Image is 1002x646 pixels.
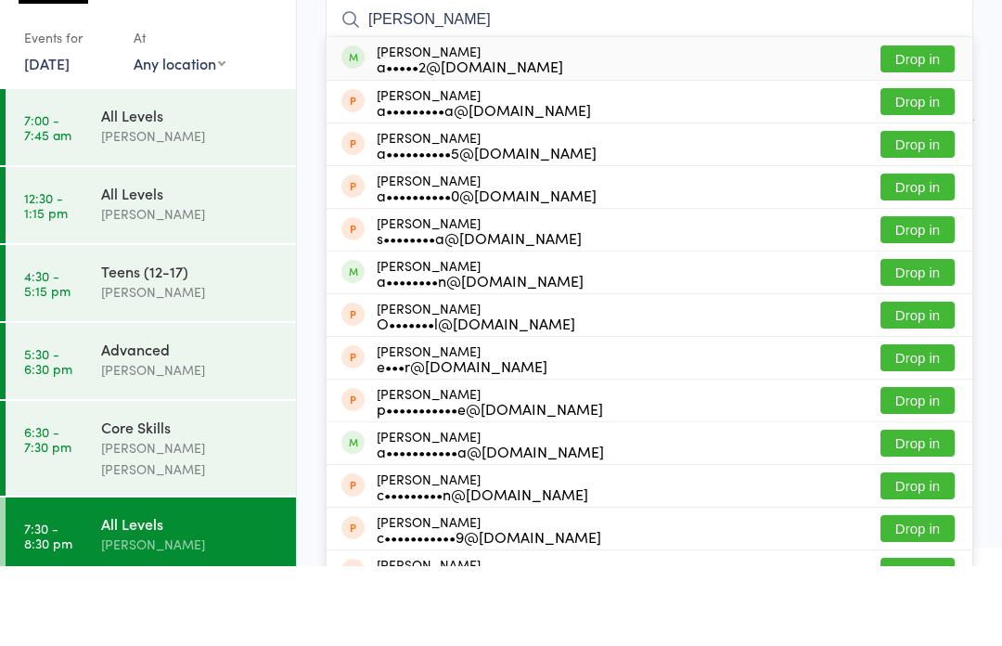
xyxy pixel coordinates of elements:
[880,253,955,280] button: Drop in
[24,601,72,630] time: 7:30 - 8:30 pm
[377,395,575,410] div: O•••••••l@[DOMAIN_NAME]
[880,168,955,195] button: Drop in
[880,595,955,622] button: Drop in
[377,310,582,325] div: s••••••••a@[DOMAIN_NAME]
[326,33,973,52] span: Adults
[377,267,597,282] div: a••••••••••0@[DOMAIN_NAME]
[24,426,72,456] time: 5:30 - 6:30 pm
[326,78,973,121] input: Search
[377,566,588,581] div: c•••••••••n@[DOMAIN_NAME]
[880,552,955,579] button: Drop in
[880,467,955,494] button: Drop in
[377,481,603,496] div: p•••••••••••e@[DOMAIN_NAME]
[880,339,955,366] button: Drop in
[326,15,944,33] span: [GEOGRAPHIC_DATA]
[24,133,70,153] a: [DATE]
[101,185,280,205] div: All Levels
[377,423,547,453] div: [PERSON_NAME]
[377,338,584,368] div: [PERSON_NAME]
[880,510,955,536] button: Drop in
[101,593,280,614] div: All Levels
[24,270,68,300] time: 12:30 - 1:15 pm
[6,481,296,575] a: 6:30 -7:30 pmCore Skills[PERSON_NAME] [PERSON_NAME]
[101,517,280,560] div: [PERSON_NAME] [PERSON_NAME]
[101,205,280,226] div: [PERSON_NAME]
[377,138,563,153] div: a•••••2@[DOMAIN_NAME]
[24,192,71,222] time: 7:00 - 7:45 am
[24,348,71,378] time: 4:30 - 5:15 pm
[24,102,115,133] div: Events for
[101,614,280,635] div: [PERSON_NAME]
[101,263,280,283] div: All Levels
[377,609,601,624] div: c•••••••••••9@[DOMAIN_NAME]
[377,523,604,538] div: a•••••••••••a@[DOMAIN_NAME]
[377,551,588,581] div: [PERSON_NAME]
[134,102,225,133] div: At
[377,252,597,282] div: [PERSON_NAME]
[377,438,547,453] div: e•••r@[DOMAIN_NAME]
[6,325,296,401] a: 4:30 -5:15 pmTeens (12-17)[PERSON_NAME]
[101,283,280,304] div: [PERSON_NAME]
[101,419,280,439] div: Advanced
[101,439,280,460] div: [PERSON_NAME]
[24,504,71,534] time: 6:30 - 7:30 pm
[6,169,296,245] a: 7:00 -7:45 amAll Levels[PERSON_NAME]
[377,381,575,410] div: [PERSON_NAME]
[134,133,225,153] div: Any location
[377,123,563,153] div: [PERSON_NAME]
[377,182,591,197] div: a•••••••••a@[DOMAIN_NAME]
[101,341,280,361] div: Teens (12-17)
[6,403,296,479] a: 5:30 -6:30 pmAdvanced[PERSON_NAME]
[880,381,955,408] button: Drop in
[101,361,280,382] div: [PERSON_NAME]
[880,211,955,238] button: Drop in
[377,509,604,538] div: [PERSON_NAME]
[377,167,591,197] div: [PERSON_NAME]
[377,210,597,239] div: [PERSON_NAME]
[880,296,955,323] button: Drop in
[101,497,280,517] div: Core Skills
[880,125,955,152] button: Drop in
[6,247,296,323] a: 12:30 -1:15 pmAll Levels[PERSON_NAME]
[377,594,601,624] div: [PERSON_NAME]
[377,466,603,496] div: [PERSON_NAME]
[880,424,955,451] button: Drop in
[377,295,582,325] div: [PERSON_NAME]
[377,225,597,239] div: a••••••••••5@[DOMAIN_NAME]
[19,14,88,84] img: Krav Maga Defence Institute
[377,353,584,368] div: a••••••••n@[DOMAIN_NAME]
